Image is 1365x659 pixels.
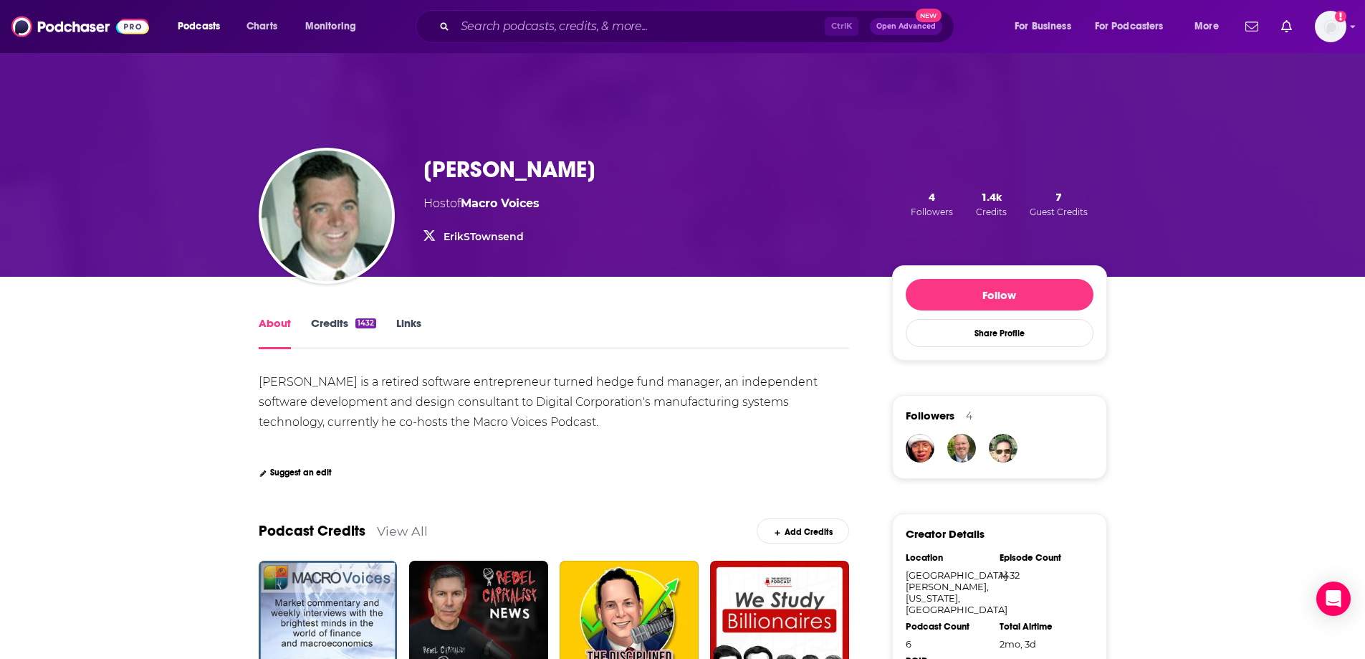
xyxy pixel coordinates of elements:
[423,196,450,210] span: Host
[1000,638,1036,650] span: 1551 hours, 3 minutes, 20 seconds
[259,468,332,478] a: Suggest an edit
[1315,11,1346,42] span: Logged in as emilyroy
[947,434,976,463] img: PodcastHouston
[916,9,942,22] span: New
[377,523,428,539] a: View All
[461,196,540,210] a: Macro Voices
[906,569,990,615] div: [GEOGRAPHIC_DATA][PERSON_NAME], [US_STATE], [GEOGRAPHIC_DATA]
[876,23,936,30] span: Open Advanced
[259,522,365,540] a: Podcast Credits
[1335,11,1346,22] svg: Add a profile image
[1275,14,1298,39] a: Show notifications dropdown
[1184,15,1237,38] button: open menu
[1315,11,1346,42] button: Show profile menu
[972,189,1011,218] button: 1.4kCredits
[906,638,990,650] div: 6
[1000,552,1084,564] div: Episode Count
[1030,207,1088,217] span: Guest Credits
[966,409,972,422] div: 4
[246,16,277,37] span: Charts
[11,13,149,40] img: Podchaser - Follow, Share and Rate Podcasts
[444,230,524,243] a: ErikSTownsend
[906,552,990,564] div: Location
[262,151,392,281] img: Erik Townsend
[757,518,849,544] a: Add Credits
[1315,11,1346,42] img: User Profile
[1000,569,1084,581] div: 1432
[237,15,286,38] a: Charts
[1055,190,1062,204] span: 7
[259,375,820,429] div: [PERSON_NAME] is a retired software entrepreneur turned hedge fund manager, an independent softwa...
[870,18,942,35] button: Open AdvancedNew
[906,409,954,422] span: Followers
[906,189,957,218] button: 4Followers
[450,196,540,210] span: of
[1086,15,1184,38] button: open menu
[1240,14,1264,39] a: Show notifications dropdown
[825,17,858,36] span: Ctrl K
[906,527,985,541] h3: Creator Details
[906,434,934,463] img: Theyenvy_nixole
[1025,189,1092,218] button: 7Guest Credits
[1015,16,1071,37] span: For Business
[396,316,421,349] a: Links
[295,15,375,38] button: open menu
[906,319,1093,347] button: Share Profile
[429,10,968,43] div: Search podcasts, credits, & more...
[455,15,825,38] input: Search podcasts, credits, & more...
[976,207,1007,217] span: Credits
[929,190,935,204] span: 4
[259,316,291,349] a: About
[906,279,1093,310] button: Follow
[1194,16,1219,37] span: More
[1095,16,1164,37] span: For Podcasters
[989,434,1017,463] img: LeeSpivey
[355,318,376,328] div: 1432
[911,207,953,217] span: Followers
[423,156,595,184] h1: [PERSON_NAME]
[1316,582,1351,616] div: Open Intercom Messenger
[1005,15,1089,38] button: open menu
[178,16,220,37] span: Podcasts
[906,621,990,632] div: Podcast Count
[305,16,356,37] span: Monitoring
[168,15,239,38] button: open menu
[311,316,376,349] a: Credits1432
[981,190,1002,204] span: 1.4k
[1000,621,1084,632] div: Total Airtime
